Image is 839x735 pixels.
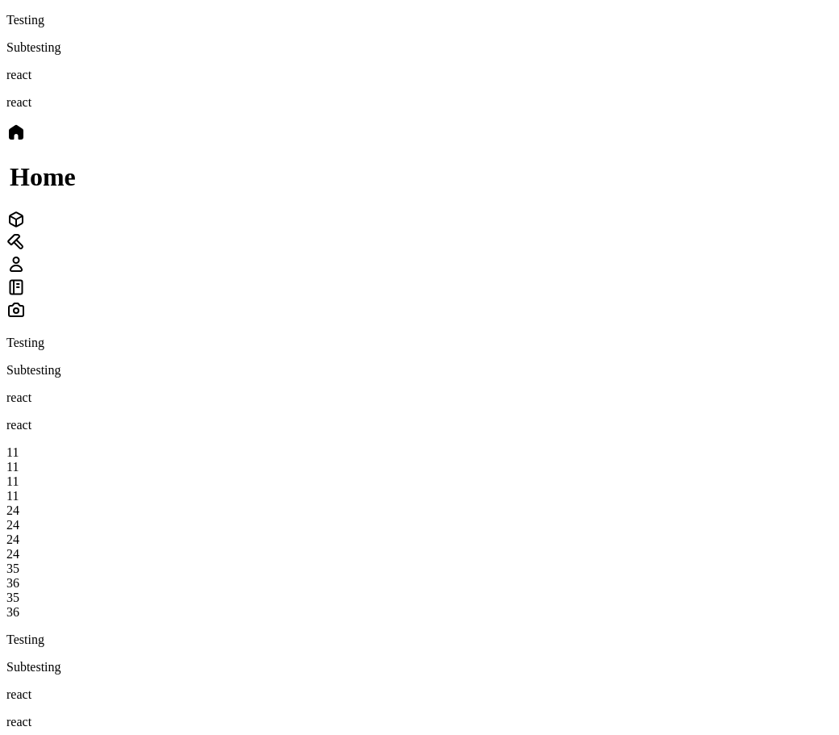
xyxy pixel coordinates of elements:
p: Testing [6,336,833,350]
div: 24 [6,547,833,562]
p: Subtesting [6,363,833,378]
div: 24 [6,518,833,532]
p: react [6,715,833,729]
div: 36 [6,605,833,620]
p: Testing [6,633,833,647]
div: 35 [6,591,833,605]
div: 36 [6,576,833,591]
p: react [6,95,833,110]
p: react [6,68,833,82]
p: Subtesting [6,660,833,674]
p: Testing [6,13,833,27]
div: 11 [6,460,833,474]
div: 24 [6,532,833,547]
p: react [6,390,833,405]
div: 11 [6,489,833,503]
div: 11 [6,445,833,460]
div: 11 [6,474,833,489]
p: react [6,418,833,432]
p: Subtesting [6,40,833,55]
p: react [6,687,833,702]
div: 24 [6,503,833,518]
h1: Home [10,162,833,192]
div: 35 [6,562,833,576]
